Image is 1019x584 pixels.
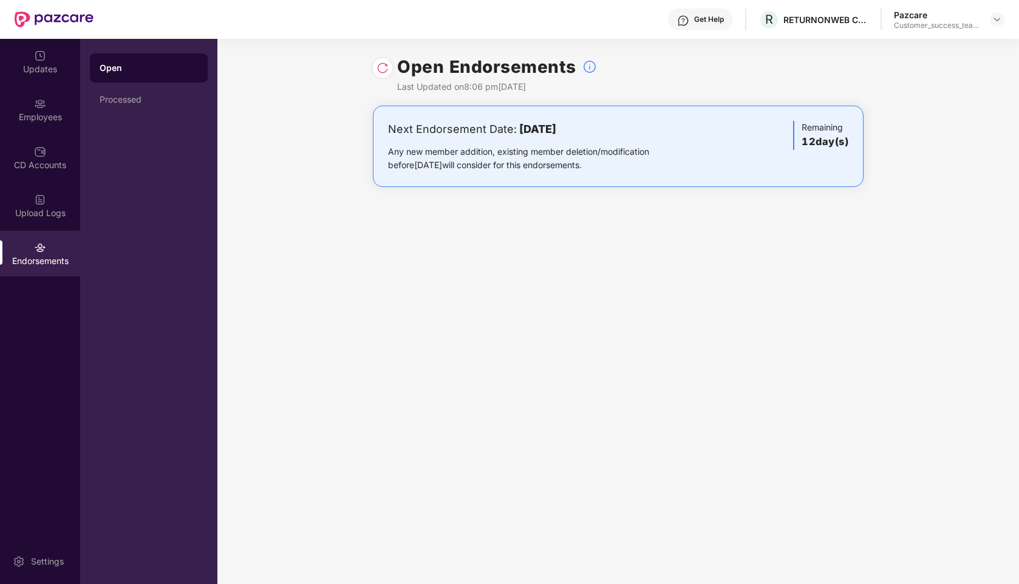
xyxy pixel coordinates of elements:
img: svg+xml;base64,PHN2ZyBpZD0iU2V0dGluZy0yMHgyMCIgeG1sbnM9Imh0dHA6Ly93d3cudzMub3JnLzIwMDAvc3ZnIiB3aW... [13,555,25,568]
div: Last Updated on 8:06 pm[DATE] [397,80,597,93]
div: Get Help [694,15,724,24]
div: Remaining [793,121,848,150]
div: Next Endorsement Date: [388,121,687,138]
img: svg+xml;base64,PHN2ZyBpZD0iVXBsb2FkX0xvZ3MiIGRhdGEtbmFtZT0iVXBsb2FkIExvZ3MiIHhtbG5zPSJodHRwOi8vd3... [34,194,46,206]
div: RETURNONWEB CONSULTING SERVICES PRIVATE LIMITED [783,14,868,25]
div: Open [100,62,198,74]
div: Any new member addition, existing member deletion/modification before [DATE] will consider for th... [388,145,687,172]
img: svg+xml;base64,PHN2ZyBpZD0iRHJvcGRvd24tMzJ4MzIiIHhtbG5zPSJodHRwOi8vd3d3LnczLm9yZy8yMDAwL3N2ZyIgd2... [992,15,1002,24]
b: [DATE] [519,123,556,135]
img: svg+xml;base64,PHN2ZyBpZD0iQ0RfQWNjb3VudHMiIGRhdGEtbmFtZT0iQ0QgQWNjb3VudHMiIHhtbG5zPSJodHRwOi8vd3... [34,146,46,158]
h3: 12 day(s) [802,134,848,150]
div: Pazcare [894,9,979,21]
div: Customer_success_team_lead [894,21,979,30]
img: svg+xml;base64,PHN2ZyBpZD0iSW5mb18tXzMyeDMyIiBkYXRhLW5hbWU9IkluZm8gLSAzMngzMiIgeG1sbnM9Imh0dHA6Ly... [582,59,597,74]
img: svg+xml;base64,PHN2ZyBpZD0iRW1wbG95ZWVzIiB4bWxucz0iaHR0cDovL3d3dy53My5vcmcvMjAwMC9zdmciIHdpZHRoPS... [34,98,46,110]
div: Settings [27,555,67,568]
span: R [765,12,773,27]
div: Processed [100,95,198,104]
img: svg+xml;base64,PHN2ZyBpZD0iSGVscC0zMngzMiIgeG1sbnM9Imh0dHA6Ly93d3cudzMub3JnLzIwMDAvc3ZnIiB3aWR0aD... [677,15,689,27]
h1: Open Endorsements [397,53,576,80]
img: New Pazcare Logo [15,12,94,27]
img: svg+xml;base64,PHN2ZyBpZD0iUmVsb2FkLTMyeDMyIiB4bWxucz0iaHR0cDovL3d3dy53My5vcmcvMjAwMC9zdmciIHdpZH... [377,62,389,74]
img: svg+xml;base64,PHN2ZyBpZD0iVXBkYXRlZCIgeG1sbnM9Imh0dHA6Ly93d3cudzMub3JnLzIwMDAvc3ZnIiB3aWR0aD0iMj... [34,50,46,62]
img: svg+xml;base64,PHN2ZyBpZD0iRW5kb3JzZW1lbnRzIiB4bWxucz0iaHR0cDovL3d3dy53My5vcmcvMjAwMC9zdmciIHdpZH... [34,242,46,254]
